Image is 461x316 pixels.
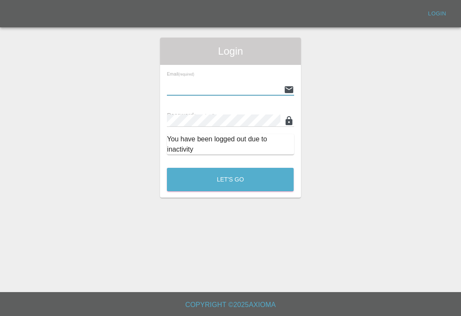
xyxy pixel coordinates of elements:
[194,113,215,118] small: (required)
[167,44,294,58] span: Login
[167,112,215,119] span: Password
[167,71,194,76] span: Email
[167,134,294,155] div: You have been logged out due to inactivity
[178,73,194,76] small: (required)
[167,168,294,191] button: Let's Go
[423,7,451,20] a: Login
[7,299,454,311] h6: Copyright © 2025 Axioma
